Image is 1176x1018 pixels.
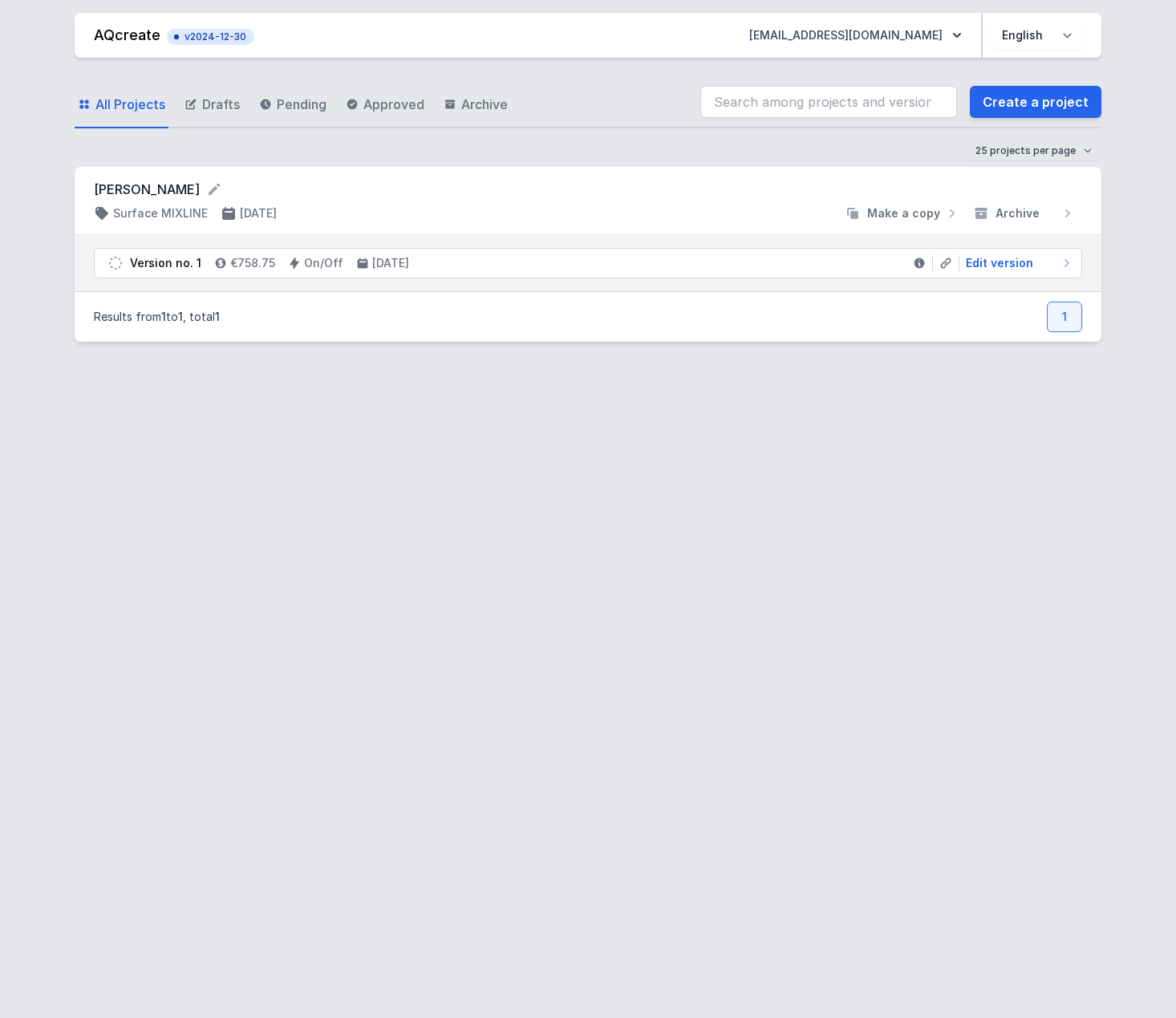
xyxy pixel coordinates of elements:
[240,205,277,221] h4: [DATE]
[838,205,967,221] button: Make a copy
[304,255,343,271] h4: On/Off
[461,95,508,114] span: Archive
[178,310,183,323] span: 1
[130,255,201,271] div: Version no. 1
[94,180,1082,199] form: [PERSON_NAME]
[343,82,428,128] a: Approved
[107,255,124,271] img: draft.svg
[167,26,254,45] button: v2024-12-30
[113,205,208,221] h4: Surface MIXLINE
[970,86,1101,118] a: Create a project
[175,30,246,43] span: v2024-12-30
[161,310,166,323] span: 1
[75,82,168,128] a: All Projects
[202,95,240,114] span: Drafts
[372,255,409,271] h4: [DATE]
[700,86,957,118] input: Search among projects and versions...
[94,26,160,43] a: AQcreate
[1047,302,1082,332] a: 1
[996,205,1040,221] span: Archive
[959,255,1075,271] a: Edit version
[277,95,326,114] span: Pending
[256,82,330,128] a: Pending
[181,82,243,128] a: Drafts
[736,21,975,50] button: [EMAIL_ADDRESS][DOMAIN_NAME]
[966,255,1033,271] span: Edit version
[867,205,940,221] span: Make a copy
[215,310,220,323] span: 1
[440,82,511,128] a: Archive
[992,21,1082,50] select: Choose language
[206,181,222,197] button: Rename project
[967,205,1082,221] button: Archive
[94,309,220,325] p: Results from to , total
[95,95,165,114] span: All Projects
[230,255,275,271] h4: €758.75
[363,95,424,114] span: Approved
